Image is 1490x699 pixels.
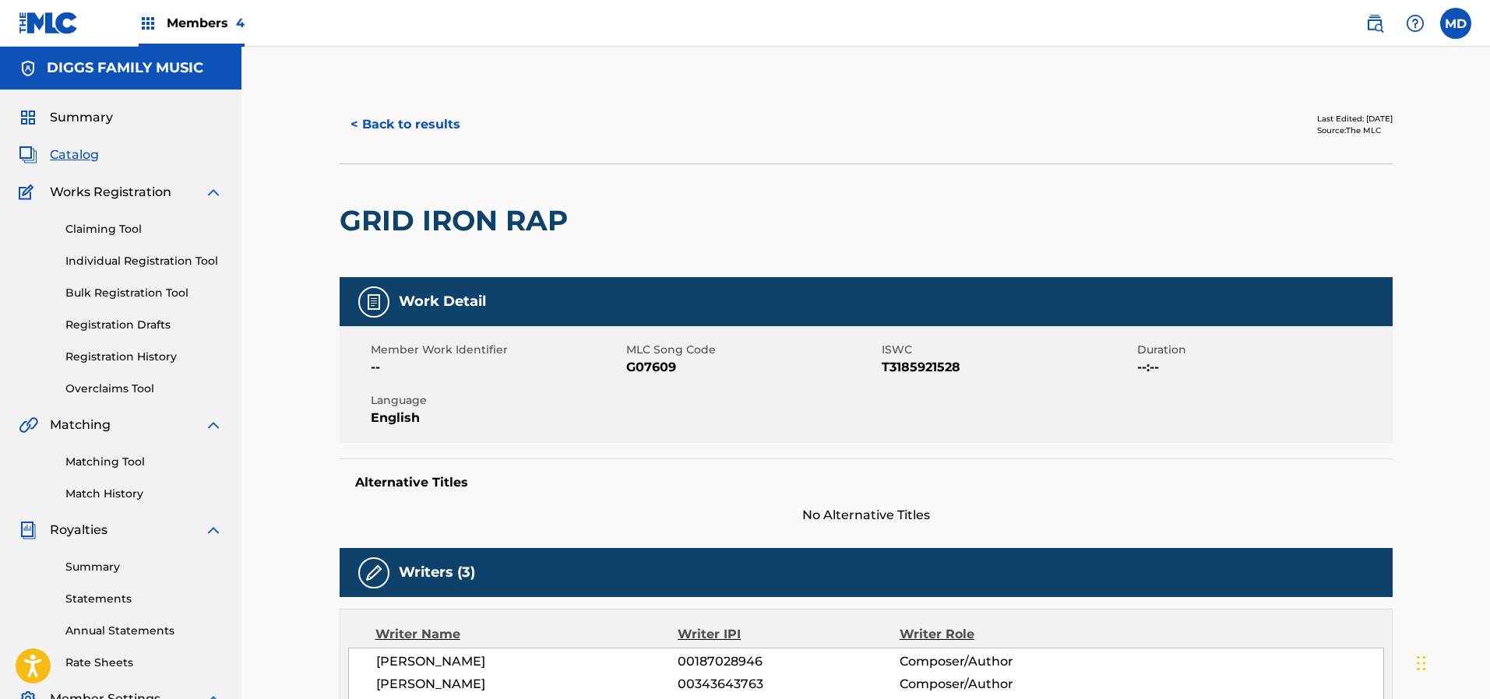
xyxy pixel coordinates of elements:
[678,675,899,694] span: 00343643763
[1365,14,1384,33] img: search
[399,564,475,581] h5: Writers (3)
[626,358,878,377] span: G07609
[65,285,223,301] a: Bulk Registration Tool
[900,675,1101,694] span: Composer/Author
[1137,342,1389,358] span: Duration
[1137,358,1389,377] span: --:--
[371,342,622,358] span: Member Work Identifier
[65,253,223,269] a: Individual Registration Tool
[204,416,223,434] img: expand
[340,105,471,144] button: < Back to results
[340,203,576,238] h2: GRID IRON RAP
[678,652,899,671] span: 00187028946
[65,454,223,470] a: Matching Tool
[19,146,37,164] img: Catalog
[65,591,223,607] a: Statements
[376,675,678,694] span: [PERSON_NAME]
[371,409,622,427] span: English
[65,349,223,365] a: Registration History
[882,358,1133,377] span: T3185921528
[340,506,1393,525] span: No Alternative Titles
[355,475,1377,490] h5: Alternative Titles
[47,59,203,77] h5: DIGGS FAMILY MUSIC
[65,381,223,397] a: Overclaims Tool
[19,521,37,539] img: Royalties
[1412,624,1490,699] iframe: Chat Widget
[900,652,1101,671] span: Composer/Author
[678,625,900,644] div: Writer IPI
[204,521,223,539] img: expand
[1440,8,1471,39] div: User Menu
[1417,640,1426,687] div: Drag
[19,146,99,164] a: CatalogCatalog
[1406,14,1425,33] img: help
[65,486,223,502] a: Match History
[65,559,223,575] a: Summary
[1446,458,1490,584] iframe: Resource Center
[376,652,678,671] span: [PERSON_NAME]
[167,14,245,32] span: Members
[19,59,37,78] img: Accounts
[236,16,245,30] span: 4
[204,183,223,202] img: expand
[50,146,99,164] span: Catalog
[50,521,107,539] span: Royalties
[1317,113,1393,125] div: Last Edited: [DATE]
[50,416,111,434] span: Matching
[882,342,1133,358] span: ISWC
[365,564,383,582] img: Writers
[375,625,678,644] div: Writer Name
[900,625,1101,644] div: Writer Role
[65,655,223,671] a: Rate Sheets
[50,183,171,202] span: Works Registration
[371,358,622,377] span: --
[65,221,223,237] a: Claiming Tool
[626,342,878,358] span: MLC Song Code
[399,293,486,311] h5: Work Detail
[371,392,622,409] span: Language
[50,108,113,127] span: Summary
[65,317,223,333] a: Registration Drafts
[19,108,37,127] img: Summary
[365,293,383,311] img: Work Detail
[65,623,223,639] a: Annual Statements
[19,12,79,34] img: MLC Logo
[1359,8,1390,39] a: Public Search
[139,14,157,33] img: Top Rightsholders
[19,416,38,434] img: Matching
[19,183,39,202] img: Works Registration
[1317,125,1393,136] div: Source: The MLC
[19,108,113,127] a: SummarySummary
[1400,8,1431,39] div: Help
